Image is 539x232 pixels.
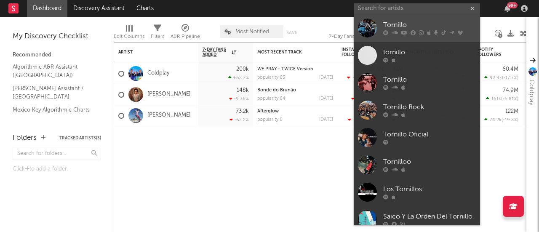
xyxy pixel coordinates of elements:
[229,96,249,101] div: -9.36 %
[502,67,518,72] div: 60.4M
[354,96,480,124] a: Tornillo Rock
[114,32,144,42] div: Edit Columns
[257,96,286,101] div: popularity: 64
[235,29,269,35] span: Most Notified
[236,67,249,72] div: 200k
[354,179,480,206] a: Los Tornillos
[342,47,371,57] div: Instagram Followers
[491,97,501,101] span: 161k
[505,109,518,114] div: 122M
[503,76,517,80] span: -17.7 %
[354,151,480,179] a: Tornilloo
[354,3,480,14] input: Search for artists
[319,75,333,80] div: [DATE]
[151,21,164,45] div: Filters
[329,32,392,42] div: 7-Day Fans Added (7-Day Fans Added)
[354,124,480,151] a: Tornillo Oficial
[59,136,101,140] button: Tracked Artists(3)
[257,50,320,55] div: Most Recent Track
[147,112,191,119] a: [PERSON_NAME]
[383,212,476,222] div: Saico Y La Orden Del Tornillo
[13,50,101,60] div: Recommended
[329,21,392,45] div: 7-Day Fans Added (7-Day Fans Added)
[476,47,506,57] div: Spotify Followers
[13,62,93,80] a: Algorithmic A&R Assistant ([GEOGRAPHIC_DATA])
[383,157,476,167] div: Tornilloo
[490,118,502,123] span: 74.2k
[257,117,283,122] div: popularity: 0
[257,75,285,80] div: popularity: 63
[13,84,93,101] a: [PERSON_NAME] Assistant / [GEOGRAPHIC_DATA]
[257,109,333,114] div: Afterglow
[490,76,502,80] span: 92.9k
[383,48,476,58] div: tornillo
[257,88,296,93] a: Bonde do Brunão
[203,47,229,57] span: 7-Day Fans Added
[347,75,384,80] div: ( )
[486,96,518,101] div: ( )
[352,76,366,80] span: -5.91k
[237,88,249,93] div: 148k
[383,130,476,140] div: Tornillo Oficial
[257,109,279,114] a: Afterglow
[353,118,366,123] span: -17.5k
[171,32,200,42] div: A&R Pipeline
[236,109,249,114] div: 73.2k
[151,32,164,42] div: Filters
[354,42,480,69] a: tornillo
[13,32,101,42] div: My Discovery Checklist
[504,5,510,12] button: 99+
[171,21,200,45] div: A&R Pipeline
[348,117,384,123] div: ( )
[383,20,476,30] div: Tornillo
[13,133,37,143] div: Folders
[13,105,93,115] a: Mexico Key Algorithmic Charts
[354,14,480,42] a: Tornillo
[502,97,517,101] span: -6.81 %
[118,50,181,55] div: Artist
[484,117,518,123] div: ( )
[383,184,476,195] div: Los Tornillos
[114,21,144,45] div: Edit Columns
[13,148,101,160] input: Search for folders...
[147,91,191,98] a: [PERSON_NAME]
[383,75,476,85] div: Tornillo
[354,69,480,96] a: Tornillo
[13,164,101,174] div: Click to add a folder.
[319,117,333,122] div: [DATE]
[383,102,476,112] div: Tornillo Rock
[147,70,169,77] a: Coldplay
[351,96,384,101] div: ( )
[526,80,536,105] div: Coldplay
[286,30,297,35] button: Save
[503,118,517,123] span: -19.3 %
[257,88,333,93] div: Bonde do Brunão
[503,88,518,93] div: 74.9M
[484,75,518,80] div: ( )
[257,67,313,72] a: WE PRAY - TWICE Version
[319,96,333,101] div: [DATE]
[229,117,249,123] div: -62.2 %
[257,67,333,72] div: WE PRAY - TWICE Version
[507,2,518,8] div: 99 +
[228,75,249,80] div: +62.7 %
